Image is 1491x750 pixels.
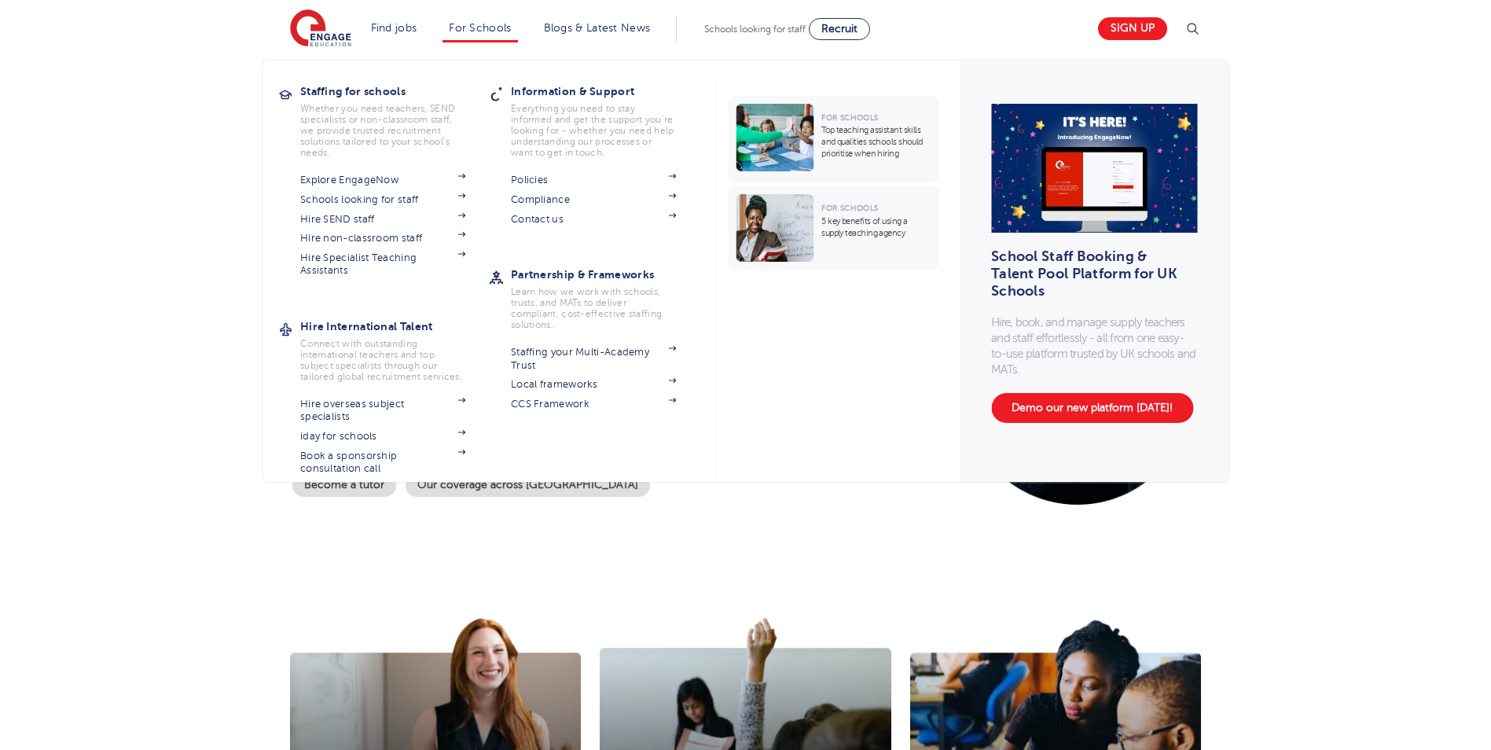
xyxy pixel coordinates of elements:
[300,80,489,102] h3: Staffing for schools
[511,174,676,186] a: Policies
[300,213,465,226] a: Hire SEND staff
[728,96,942,183] a: For SchoolsTop teaching assistant skills and qualities schools should prioritise when hiring
[300,174,465,186] a: Explore EngageNow
[511,286,676,330] p: Learn how we work with schools, trusts, and MATs to deliver compliant, cost-effective staffing so...
[300,315,489,382] a: Hire International TalentConnect with outstanding international teachers and top subject speciali...
[821,204,878,212] span: For Schools
[511,80,700,158] a: Information & SupportEverything you need to stay informed and get the support you’re looking for ...
[300,252,465,278] a: Hire Specialist Teaching Assistants
[300,398,465,424] a: Hire overseas subject specialists
[1098,17,1167,40] a: Sign up
[809,18,870,40] a: Recruit
[300,80,489,158] a: Staffing for schoolsWhether you need teachers, SEND specialists or non-classroom staff, we provid...
[290,9,351,49] img: Engage Education
[511,80,700,102] h3: Information & Support
[406,474,650,497] a: Our coverage across [GEOGRAPHIC_DATA]
[292,474,396,497] a: Become a tutor
[300,193,465,206] a: Schools looking for staff
[511,346,676,372] a: Staffing your Multi-Academy Trust
[511,398,676,410] a: CCS Framework
[371,22,417,34] a: Find jobs
[300,430,465,443] a: iday for schools
[300,103,465,158] p: Whether you need teachers, SEND specialists or non-classroom staff, we provide trusted recruitmen...
[511,213,676,226] a: Contact us
[821,23,858,35] span: Recruit
[300,450,465,476] a: Book a sponsorship consultation call
[300,338,465,382] p: Connect with outstanding international teachers and top subject specialists through our tailored ...
[991,393,1193,423] a: Demo our new platform [DATE]!
[511,103,676,158] p: Everything you need to stay informed and get the support you’re looking for - whether you need he...
[511,263,700,330] a: Partnership & FrameworksLearn how we work with schools, trusts, and MATs to deliver compliant, co...
[821,113,878,122] span: For Schools
[511,193,676,206] a: Compliance
[821,124,931,160] p: Top teaching assistant skills and qualities schools should prioritise when hiring
[300,232,465,244] a: Hire non-classroom staff
[728,186,942,270] a: For Schools5 key benefits of using a supply teaching agency
[991,256,1187,291] h3: School Staff Booking & Talent Pool Platform for UK Schools
[704,24,806,35] span: Schools looking for staff
[511,378,676,391] a: Local frameworks
[991,314,1197,377] p: Hire, book, and manage supply teachers and staff effortlessly - all from one easy-to-use platform...
[511,263,700,285] h3: Partnership & Frameworks
[821,215,931,239] p: 5 key benefits of using a supply teaching agency
[544,22,651,34] a: Blogs & Latest News
[449,22,511,34] a: For Schools
[300,315,489,337] h3: Hire International Talent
